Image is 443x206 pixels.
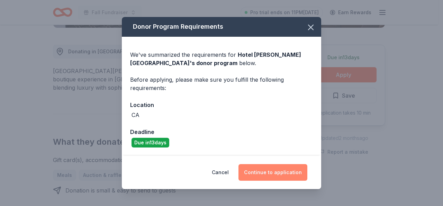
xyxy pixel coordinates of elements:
div: CA [132,111,139,119]
div: Due in 13 days [132,138,169,147]
div: Before applying, please make sure you fulfill the following requirements: [130,75,313,92]
div: Donor Program Requirements [122,17,321,37]
div: Deadline [130,127,313,136]
div: Location [130,100,313,109]
button: Continue to application [238,164,307,181]
button: Cancel [212,164,229,181]
div: We've summarized the requirements for below. [130,51,313,67]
